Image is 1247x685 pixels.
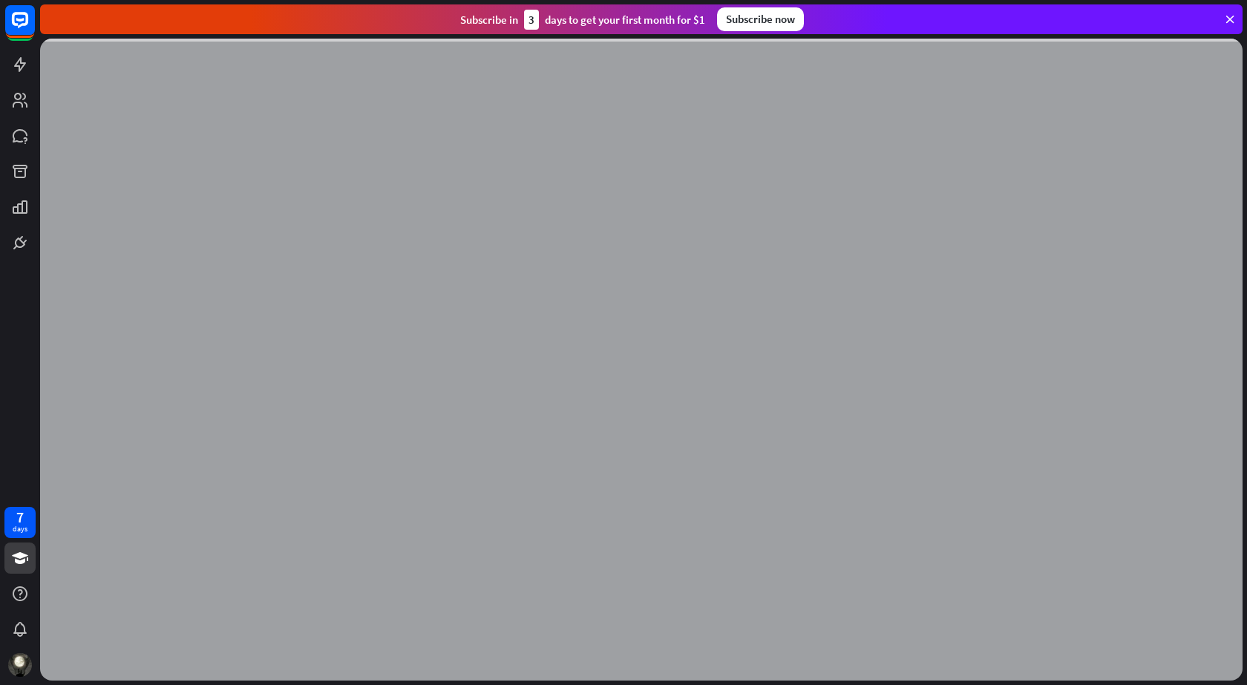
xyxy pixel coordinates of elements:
[717,7,804,31] div: Subscribe now
[16,511,24,524] div: 7
[4,507,36,538] a: 7 days
[13,524,27,534] div: days
[524,10,539,30] div: 3
[460,10,705,30] div: Subscribe in days to get your first month for $1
